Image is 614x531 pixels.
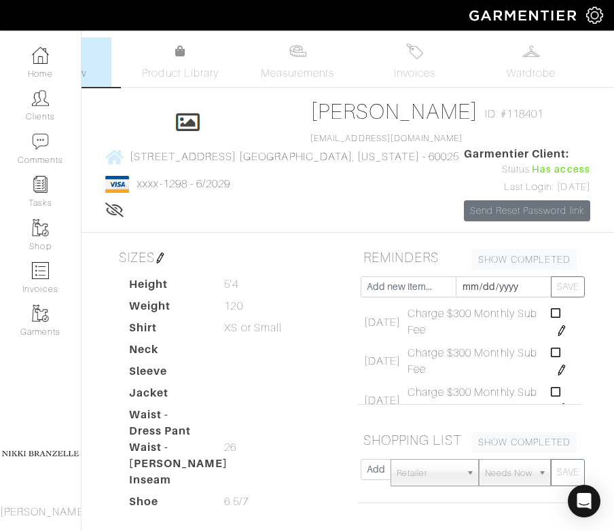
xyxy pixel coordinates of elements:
[155,253,166,263] img: pen-cf24a1663064a2ec1b9c1bd2387e9de7a2fa800b781884d57f21acf72779bad2.png
[32,133,49,150] img: comment-icon-a0a6a9ef722e966f86d9cbdc48e553b5cf19dbc54f86b18d962a5391bc8f6eb6.png
[556,403,567,414] img: pen-cf24a1663064a2ec1b9c1bd2387e9de7a2fa800b781884d57f21acf72779bad2.png
[556,325,567,336] img: pen-cf24a1663064a2ec1b9c1bd2387e9de7a2fa800b781884d57f21acf72779bad2.png
[523,43,540,60] img: wardrobe-487a4870c1b7c33e795ec22d11cfc2ed9d08956e64fb3008fe2437562e282088.svg
[364,392,401,409] span: [DATE]
[119,363,214,385] dt: Sleeve
[119,494,214,515] dt: Shoe
[361,276,456,297] input: Add new item...
[142,65,219,81] span: Product Library
[119,320,214,342] dt: Shirt
[394,65,435,81] span: Invoices
[408,345,545,378] span: Charge $300 Monthly Sub Fee
[224,320,282,336] span: XS or Small
[463,3,586,27] img: garmentier-logo-header-white-b43fb05a5012e4ada735d5af1a66efaba907eab6374d6393d1fbf88cb4ef424d.png
[289,43,306,60] img: measurements-466bbee1fd09ba9460f595b01e5d73f9e2bff037440d3c8f018324cb6cdf7a4a.svg
[137,178,230,190] a: xxxx-1298 - 6/2029
[472,249,577,270] a: SHOW COMPLETED
[507,65,556,81] span: Wardrobe
[250,37,346,87] a: Measurements
[310,134,463,143] a: [EMAIL_ADDRESS][DOMAIN_NAME]
[105,148,459,165] a: [STREET_ADDRESS] [GEOGRAPHIC_DATA], [US_STATE] - 60025
[224,439,236,456] span: 26
[105,176,129,193] img: visa-934b35602734be37eb7d5d7e5dbcd2044c359bf20a24dc3361ca3fa54326a8a7.png
[261,65,335,81] span: Measurements
[556,365,567,376] img: pen-cf24a1663064a2ec1b9c1bd2387e9de7a2fa800b781884d57f21acf72779bad2.png
[406,43,423,60] img: orders-27d20c2124de7fd6de4e0e44c1d41de31381a507db9b33961299e4e07d508b8c.svg
[32,90,49,107] img: clients-icon-6bae9207a08558b7cb47a8932f037763ab4055f8c8b6bfacd5dc20c3e0201464.png
[568,485,600,517] div: Open Intercom Messenger
[32,176,49,193] img: reminder-icon-8004d30b9f0a5d33ae49ab947aed9ed385cf756f9e5892f1edd6e32f2345188e.png
[32,262,49,279] img: orders-icon-0abe47150d42831381b5fb84f609e132dff9fe21cb692f30cb5eec754e2cba89.png
[119,472,214,494] dt: Inseam
[408,306,545,338] span: Charge $300 Monthly Sub Fee
[119,385,214,407] dt: Jacket
[361,459,391,480] input: Add new item
[464,146,590,162] span: Garmentier Client:
[397,460,460,487] span: Retailer
[586,7,603,24] img: gear-icon-white-bd11855cb880d31180b6d7d6211b90ccbf57a29d726f0c71d8c61bd08dd39cc2.png
[224,494,248,510] span: 6.5/7
[485,106,544,122] span: ID: #118401
[32,219,49,236] img: garments-icon-b7da505a4dc4fd61783c78ac3ca0ef83fa9d6f193b1c9dc38574b1d14d53ca28.png
[472,432,577,453] a: SHOW COMPLETED
[119,298,214,320] dt: Weight
[532,162,590,177] span: Has access
[358,244,582,271] h5: REMINDERS
[224,276,238,293] span: 5'4
[119,342,214,363] dt: Neck
[119,439,214,472] dt: Waist - [PERSON_NAME]
[551,459,585,486] button: SAVE
[113,244,338,271] h5: SIZES
[551,276,585,297] button: SAVE
[32,305,49,322] img: garments-icon-b7da505a4dc4fd61783c78ac3ca0ef83fa9d6f193b1c9dc38574b1d14d53ca28.png
[119,276,214,298] dt: Height
[224,298,242,314] span: 120
[464,200,590,221] a: Send Reset Password link
[364,314,401,331] span: [DATE]
[464,180,590,195] div: Last Login: [DATE]
[133,43,228,81] a: Product Library
[310,99,478,124] a: [PERSON_NAME]
[367,37,462,87] a: Invoices
[408,384,545,417] span: Charge $300 Monthly Sub Fee
[484,37,579,87] a: Wardrobe
[130,151,459,163] span: [STREET_ADDRESS] [GEOGRAPHIC_DATA], [US_STATE] - 60025
[119,407,214,439] dt: Waist - Dress Pant
[364,353,401,369] span: [DATE]
[358,426,582,454] h5: SHOPPING LIST
[32,47,49,64] img: dashboard-icon-dbcd8f5a0b271acd01030246c82b418ddd0df26cd7fceb0bd07c9910d44c42f6.png
[16,37,111,87] a: Overview
[464,162,590,177] div: Status:
[485,460,532,487] span: Needs Now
